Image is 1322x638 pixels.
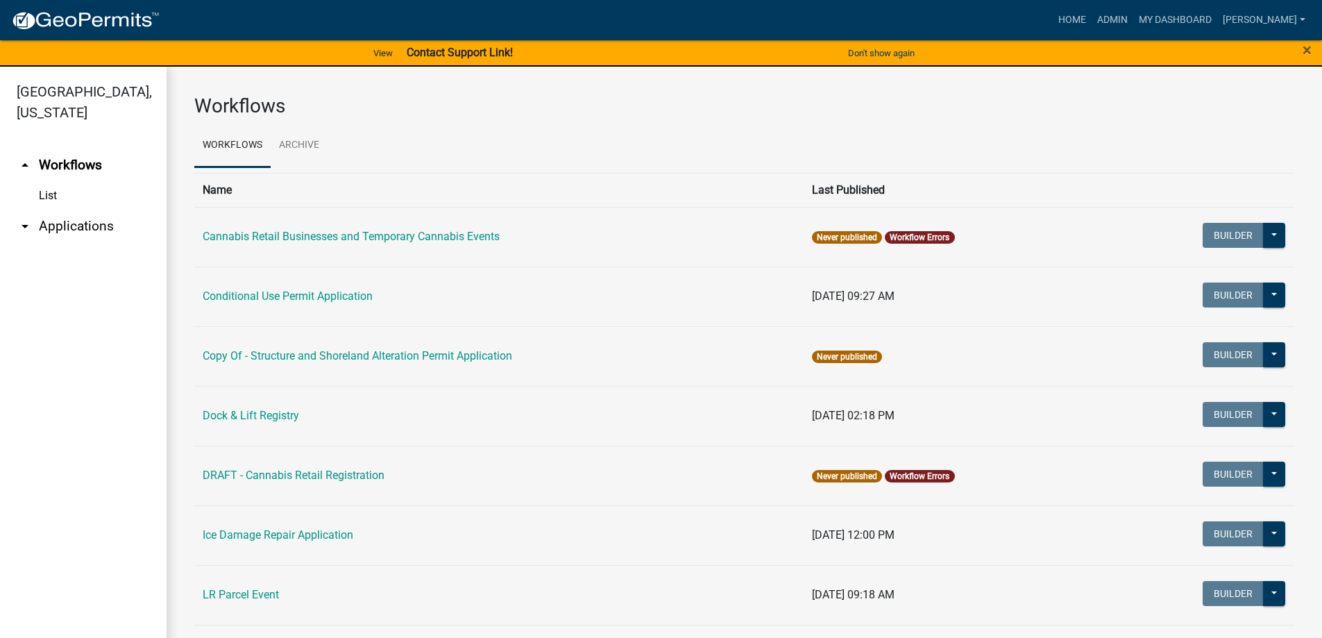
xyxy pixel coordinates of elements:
[812,470,882,482] span: Never published
[1203,462,1264,487] button: Builder
[203,289,373,303] a: Conditional Use Permit Application
[812,528,895,542] span: [DATE] 12:00 PM
[203,409,299,422] a: Dock & Lift Registry
[1203,402,1264,427] button: Builder
[194,173,804,207] th: Name
[1203,581,1264,606] button: Builder
[407,46,513,59] strong: Contact Support Link!
[203,528,353,542] a: Ice Damage Repair Application
[271,124,328,168] a: Archive
[812,289,895,303] span: [DATE] 09:27 AM
[1203,521,1264,546] button: Builder
[1203,283,1264,308] button: Builder
[1303,42,1312,58] button: Close
[203,230,500,243] a: Cannabis Retail Businesses and Temporary Cannabis Events
[203,349,512,362] a: Copy Of - Structure and Shoreland Alteration Permit Application
[1133,7,1217,33] a: My Dashboard
[1303,40,1312,60] span: ×
[890,233,949,242] a: Workflow Errors
[1217,7,1311,33] a: [PERSON_NAME]
[203,588,279,601] a: LR Parcel Event
[890,471,949,481] a: Workflow Errors
[194,124,271,168] a: Workflows
[17,157,33,174] i: arrow_drop_up
[1053,7,1092,33] a: Home
[804,173,1113,207] th: Last Published
[812,409,895,422] span: [DATE] 02:18 PM
[1203,223,1264,248] button: Builder
[1092,7,1133,33] a: Admin
[203,469,384,482] a: DRAFT - Cannabis Retail Registration
[812,351,882,363] span: Never published
[812,231,882,244] span: Never published
[1203,342,1264,367] button: Builder
[812,588,895,601] span: [DATE] 09:18 AM
[842,42,920,65] button: Don't show again
[17,218,33,235] i: arrow_drop_down
[194,94,1294,118] h3: Workflows
[368,42,398,65] a: View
